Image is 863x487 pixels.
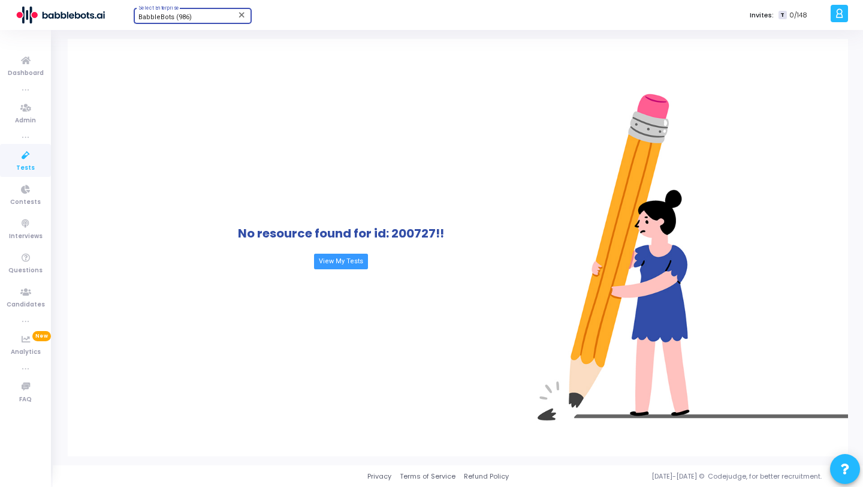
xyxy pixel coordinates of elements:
span: Tests [16,163,35,173]
img: logo [15,3,105,27]
span: Questions [8,266,43,276]
span: Dashboard [8,68,44,79]
h1: No resource found for id: 200727!! [238,226,444,241]
div: [DATE]-[DATE] © Codejudge, for better recruitment. [509,471,848,482]
span: Interviews [9,232,43,242]
a: Terms of Service [400,471,455,482]
span: T [778,11,786,20]
mat-icon: Clear [237,10,247,20]
a: View My Tests [314,254,368,269]
a: Privacy [367,471,391,482]
label: Invites: [750,10,774,20]
span: FAQ [19,395,32,405]
span: Contests [10,197,41,208]
span: New [32,331,51,341]
span: Candidates [7,300,45,310]
span: 0/148 [789,10,807,20]
span: Admin [15,116,36,126]
a: Refund Policy [464,471,509,482]
span: Analytics [11,347,41,357]
span: BabbleBots (986) [138,13,192,21]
